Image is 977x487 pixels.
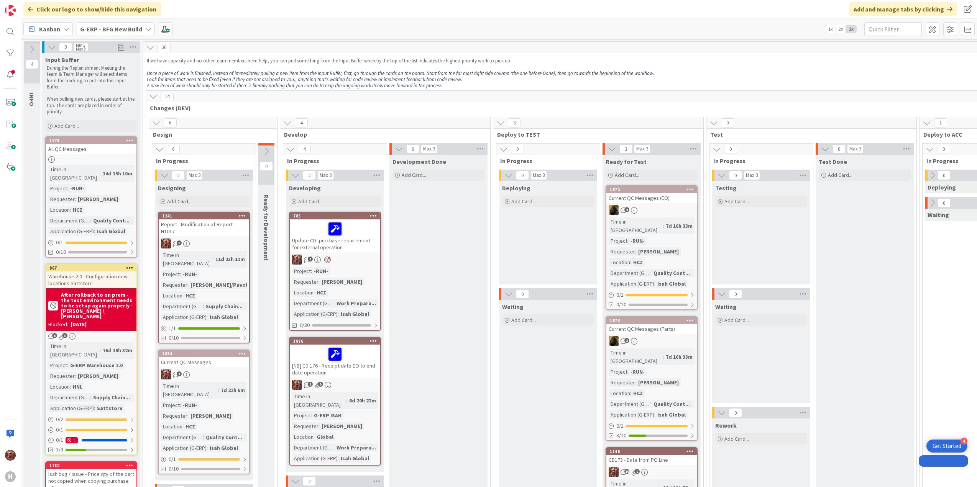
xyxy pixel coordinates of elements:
div: Isah Global [655,279,688,288]
div: -RUN- [629,368,647,376]
span: 4 [295,118,308,127]
div: 1146CD173 - Date from PO Line [606,448,697,465]
em: Look for items that need to be fixed (even if they are not assigned to you), anything that’s wait... [147,76,462,83]
div: Open Get Started checklist, remaining modules: 4 [926,440,967,453]
span: : [207,444,208,452]
div: Supply Chain... [91,393,132,402]
span: : [338,454,339,462]
div: 1876[NB] CD 176 - Receipt date EO to end date operation [290,338,380,378]
img: JK [161,239,171,248]
span: : [627,237,629,245]
span: Add Card... [828,172,852,178]
div: 14d 15h 10m [101,169,134,178]
div: JK [290,255,380,265]
p: During the Replenishment Meeting the team & Team Manager will select items from the backlog to pu... [47,65,136,90]
span: : [70,382,71,391]
div: Location [292,433,314,441]
span: 4 [298,145,311,154]
div: Report - Modification of Report H1017 [159,219,249,236]
div: JK [159,369,249,379]
div: Application (G-ERP) [609,410,654,419]
div: Work Prepara... [335,443,378,452]
div: 1146 [610,449,697,454]
span: Develop [284,131,481,138]
div: Supply Chain... [204,302,245,311]
div: Location [161,291,182,300]
div: 7d 16h 33m [664,222,695,230]
div: G-ERP Warehouse 2.0 [68,361,125,369]
div: Location [609,389,630,397]
span: : [203,433,204,441]
div: 1873 [610,318,697,323]
div: 887 [49,265,136,271]
div: Work Prepara... [335,299,378,307]
span: : [314,433,315,441]
span: 3 [619,144,632,154]
div: Project [48,361,67,369]
div: [PERSON_NAME] [636,378,681,387]
div: Department (G-ERP) [48,393,90,402]
em: A new item of work should only be started if there is literally nothing that you can do to help t... [147,82,443,89]
div: 785Update CD- purchase requirement for external operation [290,212,380,252]
a: 1872Current QC Messages (EO)NDTime in [GEOGRAPHIC_DATA]:7d 16h 33mProject:-RUN-Requester:[PERSON_... [606,185,698,310]
div: All QC Messages [46,144,136,154]
div: JK [159,239,249,248]
a: 785Update CD- purchase requirement for external operationJKProject:-RUN-Requester:[PERSON_NAME]Lo... [289,212,381,331]
div: Max 3 [636,147,648,151]
div: Time in [GEOGRAPHIC_DATA] [48,342,100,359]
span: : [182,422,184,431]
span: : [635,378,636,387]
span: 10 [624,469,629,474]
img: JK [292,255,302,265]
span: Test [710,131,907,138]
span: : [67,361,68,369]
span: Deploy to TEST [497,131,694,138]
div: 1241 [159,212,249,219]
div: Isah Global [655,410,688,419]
div: Current QC Messages [159,357,249,367]
span: 2 [635,469,640,474]
span: Kanban [39,25,60,34]
div: Isah Global [208,444,240,452]
span: Add Card... [511,198,536,205]
span: : [311,411,312,420]
span: : [650,269,652,277]
span: 0/10 [169,465,179,473]
div: Application (G-ERP) [292,454,338,462]
div: Application (G-ERP) [161,444,207,452]
div: 1241 [162,213,249,219]
div: Project [609,368,627,376]
div: Department (G-ERP) [48,216,90,225]
span: : [333,299,335,307]
div: 0/1 [606,290,697,300]
a: 1876[NB] CD 176 - Receipt date EO to end date operationJKTime in [GEOGRAPHIC_DATA]:6d 20h 22mProj... [289,337,381,466]
span: 4 [624,207,629,212]
span: 1x [825,25,836,33]
img: JK [161,369,171,379]
span: : [94,227,95,235]
span: : [311,267,312,275]
div: 1874Current QC Messages [159,350,249,367]
img: JK [292,380,302,390]
div: ND [606,205,697,215]
div: Project [609,237,627,245]
span: 0 / 1 [616,291,624,299]
span: 4 [25,60,38,69]
a: 1874Current QC MessagesJKTime in [GEOGRAPHIC_DATA]:7d 22h 6mProject:-RUN-Requester:[PERSON_NAME]L... [158,350,250,474]
div: 1875 [46,137,136,144]
span: 0/10 [169,334,179,342]
span: : [187,412,189,420]
span: : [319,422,320,430]
span: Add Card... [724,317,749,324]
div: 1873Current QC Messages (Parts) [606,317,697,334]
div: HCZ [184,291,197,300]
div: Isah Global [208,313,240,321]
div: Requester [48,372,75,380]
div: Time in [GEOGRAPHIC_DATA] [609,217,663,234]
span: : [207,313,208,321]
div: Time in [GEOGRAPHIC_DATA] [161,382,218,399]
span: : [180,401,181,409]
span: Add Card... [54,123,79,129]
div: HCZ [71,206,84,214]
div: 1780 [49,463,136,468]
